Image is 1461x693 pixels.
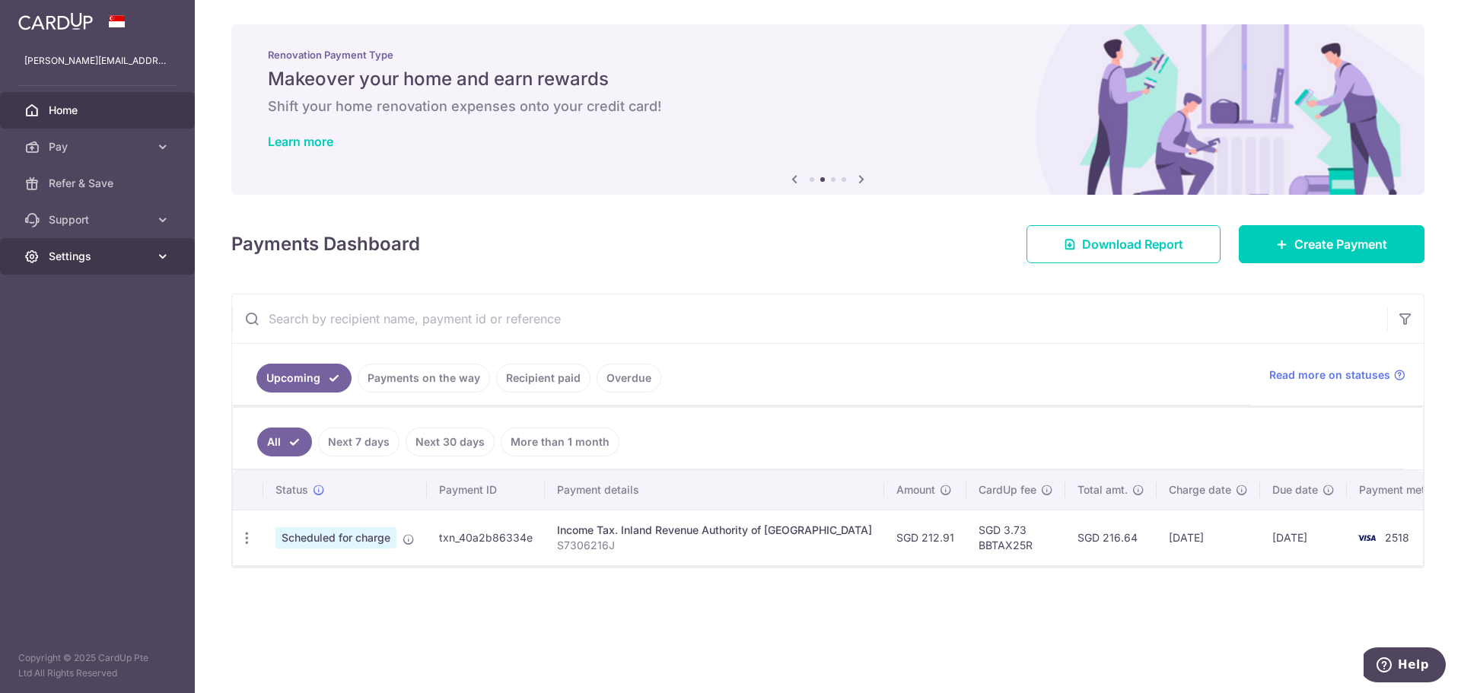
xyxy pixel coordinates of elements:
[896,482,935,497] span: Amount
[49,103,149,118] span: Home
[268,97,1388,116] h6: Shift your home renovation expenses onto your credit card!
[979,482,1036,497] span: CardUp fee
[49,249,149,264] span: Settings
[268,67,1388,91] h5: Makeover your home and earn rewards
[427,470,545,510] th: Payment ID
[496,364,590,393] a: Recipient paid
[1157,510,1260,565] td: [DATE]
[406,428,495,456] a: Next 30 days
[318,428,399,456] a: Next 7 days
[966,510,1065,565] td: SGD 3.73 BBTAX25R
[1269,367,1390,383] span: Read more on statuses
[1294,235,1387,253] span: Create Payment
[557,538,872,553] p: S7306216J
[231,24,1424,195] img: Renovation banner
[1364,647,1446,685] iframe: Opens a widget where you can find more information
[1077,482,1128,497] span: Total amt.
[49,139,149,154] span: Pay
[545,470,884,510] th: Payment details
[557,523,872,538] div: Income Tax. Inland Revenue Authority of [GEOGRAPHIC_DATA]
[1272,482,1318,497] span: Due date
[232,294,1387,343] input: Search by recipient name, payment id or reference
[268,49,1388,61] p: Renovation Payment Type
[1385,531,1409,544] span: 2518
[231,230,420,258] h4: Payments Dashboard
[1082,235,1183,253] span: Download Report
[501,428,619,456] a: More than 1 month
[1269,367,1405,383] a: Read more on statuses
[358,364,490,393] a: Payments on the way
[275,482,308,497] span: Status
[257,428,312,456] a: All
[427,510,545,565] td: txn_40a2b86334e
[1027,225,1221,263] a: Download Report
[1065,510,1157,565] td: SGD 216.64
[884,510,966,565] td: SGD 212.91
[1260,510,1347,565] td: [DATE]
[597,364,661,393] a: Overdue
[49,176,149,191] span: Refer & Save
[256,364,352,393] a: Upcoming
[18,12,93,30] img: CardUp
[1169,482,1231,497] span: Charge date
[1239,225,1424,263] a: Create Payment
[275,527,396,548] span: Scheduled for charge
[24,53,170,68] p: [PERSON_NAME][EMAIL_ADDRESS][DOMAIN_NAME]
[1351,529,1382,547] img: Bank Card
[268,134,333,149] a: Learn more
[49,212,149,227] span: Support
